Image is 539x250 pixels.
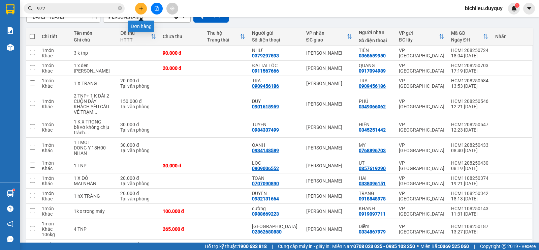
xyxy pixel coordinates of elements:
img: icon-new-feature [511,5,517,11]
div: 4 TNP [74,226,114,232]
span: Cước rồi : [5,44,30,51]
div: 1 món [42,175,67,181]
th: Toggle SortBy [204,28,249,46]
div: 13:53 [DATE] [451,83,488,89]
div: C MAI [252,242,299,247]
div: 1 K X TRONG [74,119,114,124]
div: 0984337499 [252,127,279,133]
div: 0909006552 [252,166,279,171]
span: message [7,236,13,242]
strong: 0369 525 060 [440,244,469,249]
div: HTTT [120,37,150,43]
button: caret-down [523,3,535,15]
div: TOAN [252,175,299,181]
div: [PERSON_NAME] [306,124,352,130]
div: Khác [42,181,67,186]
div: 265.000 đ [163,226,201,232]
div: Người nhận [359,30,392,35]
div: VP [GEOGRAPHIC_DATA] [399,99,444,109]
div: 11:31 [DATE] [451,211,488,217]
input: Tìm tên, số ĐT hoặc mã đơn [37,5,117,12]
div: TRA [252,78,299,83]
div: VP nhận [306,30,347,36]
div: 1 X ĐỎ [74,175,114,181]
div: 1 món [42,142,67,148]
div: 1 món [42,63,67,68]
div: 1 món [42,160,67,166]
span: copyright [502,244,506,249]
div: HCM1208250584 [451,78,488,83]
div: 30.000 đ [163,163,201,168]
div: HCM1208250724 [451,48,488,53]
div: Khác [42,166,67,171]
div: VP [GEOGRAPHIC_DATA] [399,78,444,89]
div: 0911567666 [252,68,279,74]
span: Miền Nam [332,243,415,250]
span: file-add [154,6,159,11]
div: HCM1108250143 [451,206,488,211]
span: 1 [516,3,518,8]
div: Khác [42,53,67,58]
th: Toggle SortBy [448,28,492,46]
div: MY [359,142,392,148]
div: 1 món [42,78,67,83]
div: 0918848978 [359,196,386,201]
div: Khác [42,104,67,109]
div: AN [64,22,133,30]
div: TUYEN [252,122,299,127]
div: HCM1208250547 [451,122,488,127]
div: 0334867979 [359,229,386,234]
div: VP [GEOGRAPHIC_DATA] [399,191,444,201]
div: [PERSON_NAME] [306,163,352,168]
img: solution-icon [7,27,14,34]
div: Ngày ĐH [451,37,483,43]
div: 08:19 [DATE] [451,166,488,171]
div: UT [359,160,392,166]
div: DUY [252,99,299,104]
div: NHƯ [252,48,299,53]
div: 0901615959 [252,104,279,109]
span: Gửi: [6,6,16,13]
div: [PERSON_NAME] [306,178,352,184]
div: [PERSON_NAME] [306,81,352,86]
div: 1 món [42,242,67,247]
div: Tại văn phòng [120,104,156,109]
div: Tại văn phòng [120,127,156,133]
div: HCM1108250187 [451,224,488,229]
div: 18:04 [DATE] [451,53,488,58]
th: Toggle SortBy [303,28,356,46]
div: 08:40 [DATE] [451,148,488,153]
div: 1 x đen [74,63,114,68]
div: CHAU [6,21,60,29]
div: HCM1208250430 [451,160,488,166]
div: 0932131664 [252,196,279,201]
span: Miền Bắc [420,243,469,250]
div: Khác [42,148,67,153]
div: 106 kg [42,232,67,237]
div: 1 món [42,221,67,226]
div: Người gửi [252,30,299,36]
div: cường [252,206,299,211]
div: HCM1208250546 [451,99,488,104]
div: HCM1108250342 [451,191,488,196]
span: close-circle [118,5,122,12]
div: 18:13 [DATE] [451,196,488,201]
div: Tại văn phòng [120,83,156,89]
div: 1k x trong máy [74,209,114,214]
div: VP [GEOGRAPHIC_DATA] [399,206,444,217]
div: ĐC giao [306,37,347,43]
div: 02862680880 [252,229,282,234]
sup: 1 [13,189,15,191]
div: 40.000 đ [120,242,156,247]
img: warehouse-icon [7,190,14,197]
div: HAI [359,175,392,181]
div: [PERSON_NAME] [306,65,352,71]
button: plus [135,3,147,15]
div: [PERSON_NAME] [306,209,352,214]
div: [PERSON_NAME] [306,101,352,107]
div: 0934148589 [252,148,279,153]
strong: 0708 023 035 - 0935 103 250 [353,244,415,249]
span: | [272,243,273,250]
div: ĐẠI TAI LÔC [252,63,299,68]
div: 1 món [42,99,67,104]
